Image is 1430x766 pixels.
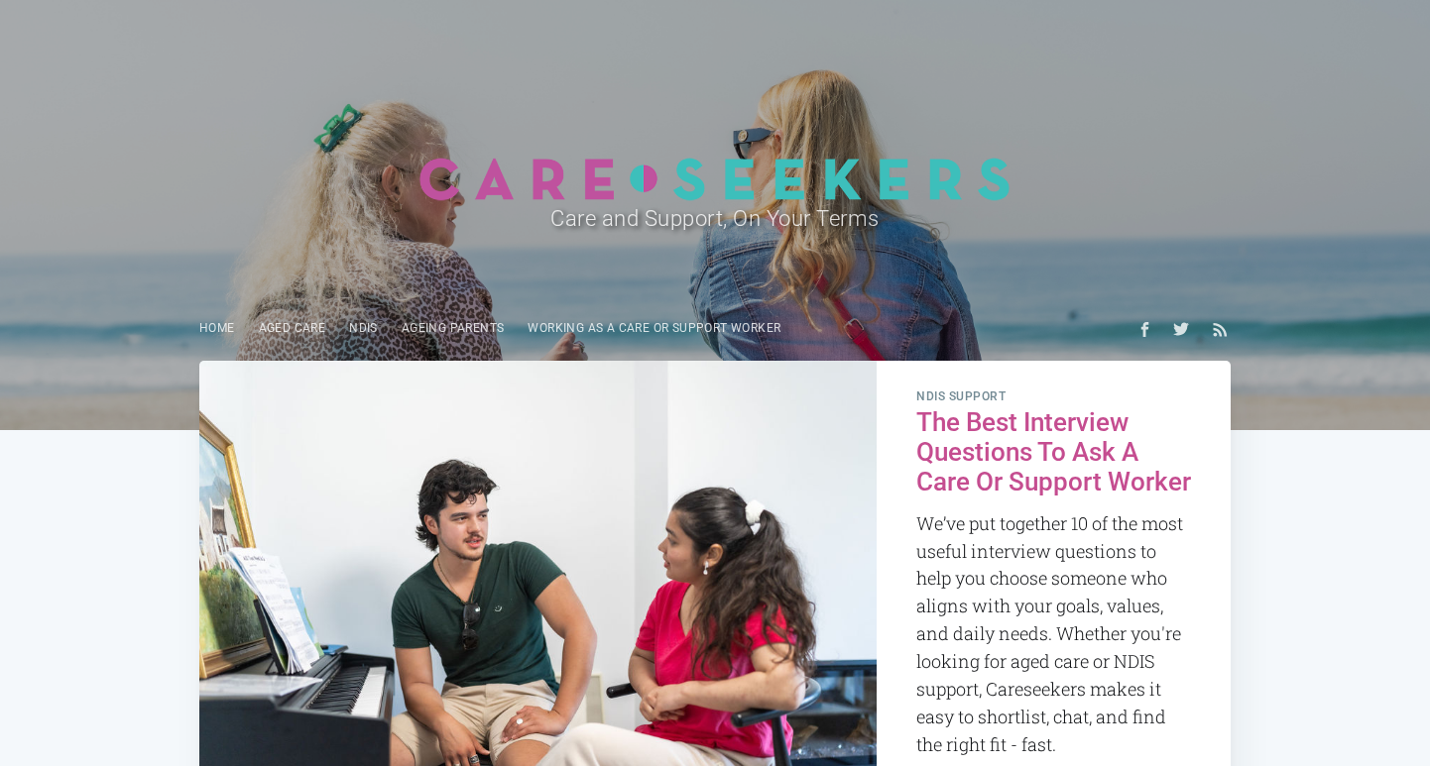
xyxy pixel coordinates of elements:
[516,309,792,348] a: Working as a care or support worker
[916,408,1191,497] h2: The Best Interview Questions To Ask A Care Or Support Worker
[337,309,390,348] a: NDIS
[257,201,1174,236] h2: Care and Support, On Your Terms
[187,309,247,348] a: Home
[390,309,517,348] a: Ageing parents
[916,510,1191,759] p: We’ve put together 10 of the most useful interview questions to help you choose someone who align...
[916,390,1191,404] span: NDIS Support
[418,157,1011,201] img: Careseekers
[247,309,338,348] a: Aged Care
